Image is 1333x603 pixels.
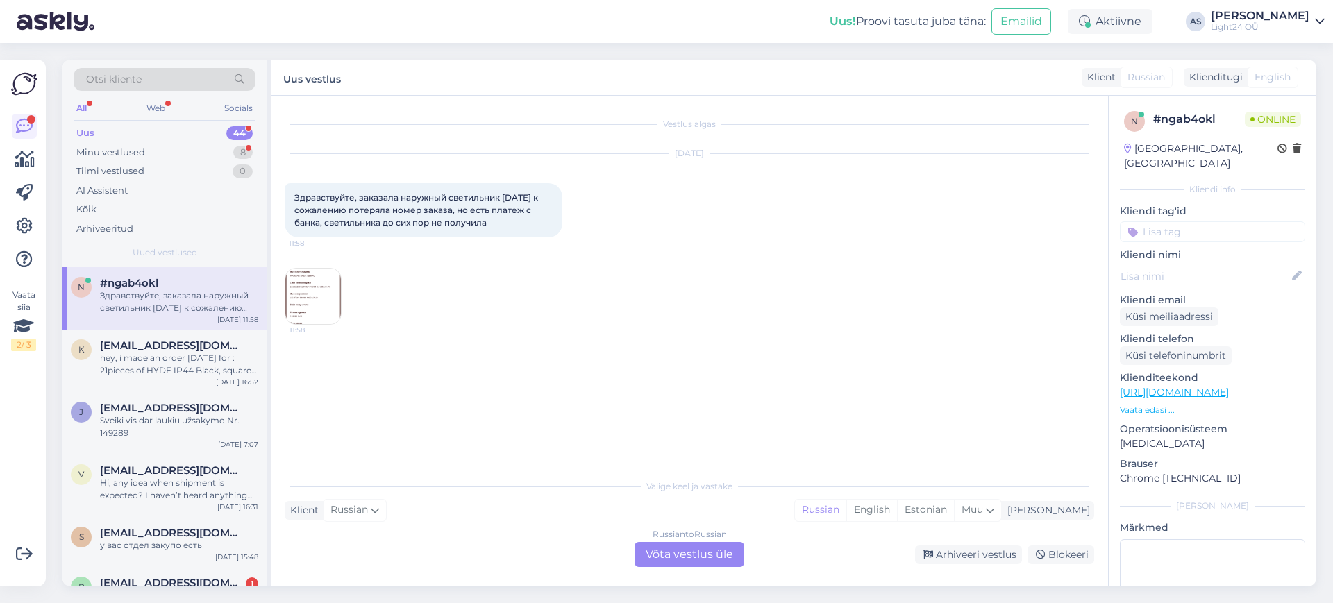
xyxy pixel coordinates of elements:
div: 0 [233,164,253,178]
span: r [78,581,85,592]
div: Küsi telefoninumbrit [1120,346,1232,365]
div: 44 [226,126,253,140]
span: v [78,469,84,479]
div: Vestlus algas [285,118,1094,130]
span: justmisius@gmail.com [100,402,244,414]
span: k [78,344,85,355]
span: 11:58 [289,238,341,248]
div: Blokeeri [1028,545,1094,564]
div: [PERSON_NAME] [1002,503,1090,518]
span: shahzoda@ovivoelektrik.com.tr [100,527,244,539]
div: All [74,99,90,117]
div: Light24 OÜ [1211,22,1309,33]
div: у вас отдел закупо есть [100,539,258,552]
p: Kliendi tag'id [1120,204,1305,219]
span: s [79,532,84,542]
span: Russian [1127,70,1165,85]
div: AS [1186,12,1205,31]
div: Kõik [76,203,97,216]
span: Uued vestlused [133,246,197,259]
div: Klient [285,503,319,518]
div: [PERSON_NAME] [1120,500,1305,512]
div: Socials [221,99,255,117]
span: #ngab4okl [100,277,158,289]
span: 11:58 [290,325,342,335]
img: Askly Logo [11,71,37,97]
div: Arhiveeri vestlus [915,545,1022,564]
div: [DATE] [285,147,1094,160]
div: Uus [76,126,94,140]
span: vanheiningenruud@gmail.com [100,464,244,477]
div: Kliendi info [1120,183,1305,196]
div: Võta vestlus üle [635,542,744,567]
div: Valige keel ja vastake [285,480,1094,493]
div: Russian [795,500,846,520]
div: [DATE] 11:58 [217,314,258,325]
div: Arhiveeritud [76,222,133,236]
div: Klienditugi [1184,70,1243,85]
p: Kliendi telefon [1120,332,1305,346]
div: [DATE] 16:31 [217,502,258,512]
div: [DATE] 15:48 [215,552,258,562]
div: Здравствуйте, заказала наружный светильник [DATE] к сожалению потеряла номер заказа, но есть плат... [100,289,258,314]
div: Tiimi vestlused [76,164,144,178]
img: Attachment [285,269,341,324]
span: n [78,282,85,292]
p: Kliendi email [1120,293,1305,307]
div: Küsi meiliaadressi [1120,307,1218,326]
div: Proovi tasuta juba täna: [830,13,986,30]
div: 8 [233,146,253,160]
div: English [846,500,897,520]
label: Uus vestlus [283,68,341,87]
span: Online [1245,112,1301,127]
div: Vaata siia [11,289,36,351]
div: 2 / 3 [11,339,36,351]
div: Minu vestlused [76,146,145,160]
div: AI Assistent [76,184,128,198]
div: Sveiki vis dar laukiu užsakymo Nr. 149289 [100,414,258,439]
input: Lisa nimi [1121,269,1289,284]
span: Otsi kliente [86,72,142,87]
p: Chrome [TECHNICAL_ID] [1120,471,1305,486]
div: Klient [1082,70,1116,85]
span: English [1255,70,1291,85]
div: 1 [246,577,258,590]
p: Operatsioonisüsteem [1120,422,1305,436]
input: Lisa tag [1120,221,1305,242]
button: Emailid [991,8,1051,35]
span: ritvaleinonen@hotmail.com [100,577,244,589]
span: Russian [330,502,368,518]
span: Muu [962,503,983,516]
div: [GEOGRAPHIC_DATA], [GEOGRAPHIC_DATA] [1124,142,1277,171]
div: Hi, any idea when shipment is expected? I haven’t heard anything yet. Commande n°149638] ([DATE])... [100,477,258,502]
p: [MEDICAL_DATA] [1120,436,1305,451]
div: Aktiivne [1068,9,1152,34]
div: [PERSON_NAME] [1211,10,1309,22]
span: j [79,407,83,417]
div: [DATE] 16:52 [216,377,258,387]
span: kuninkaantie752@gmail.com [100,339,244,352]
p: Vaata edasi ... [1120,404,1305,416]
div: Estonian [897,500,954,520]
div: hey, i made an order [DATE] for : 21pieces of HYDE IP44 Black, square lamps We opened the package... [100,352,258,377]
p: Kliendi nimi [1120,248,1305,262]
a: [PERSON_NAME]Light24 OÜ [1211,10,1325,33]
p: Klienditeekond [1120,371,1305,385]
b: Uus! [830,15,856,28]
div: [DATE] 7:07 [218,439,258,450]
div: Web [144,99,168,117]
span: Здравствуйте, заказала наружный светильник [DATE] к сожалению потеряла номер заказа, но есть плат... [294,192,540,228]
div: Russian to Russian [653,528,727,541]
a: [URL][DOMAIN_NAME] [1120,386,1229,398]
div: # ngab4okl [1153,111,1245,128]
p: Brauser [1120,457,1305,471]
p: Märkmed [1120,520,1305,535]
span: n [1131,116,1138,126]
